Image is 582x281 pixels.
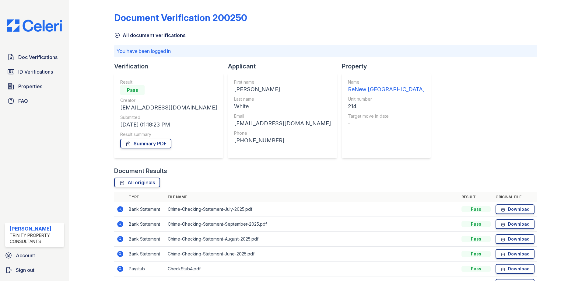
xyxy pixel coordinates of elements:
[18,83,42,90] span: Properties
[496,219,535,229] a: Download
[126,217,165,232] td: Bank Statement
[461,206,491,212] div: Pass
[234,136,331,145] div: [PHONE_NUMBER]
[16,252,35,259] span: Account
[120,97,217,103] div: Creator
[126,262,165,276] td: Paystub
[126,202,165,217] td: Bank Statement
[461,251,491,257] div: Pass
[165,232,459,247] td: Chime-Checking-Statement-August-2025.pdf
[228,62,342,71] div: Applicant
[120,120,217,129] div: [DATE] 01:18:23 PM
[120,79,217,85] div: Result
[114,32,186,39] a: All document verifications
[496,204,535,214] a: Download
[120,131,217,137] div: Result summary
[120,114,217,120] div: Submitted
[234,96,331,102] div: Last name
[234,113,331,119] div: Email
[234,102,331,111] div: White
[10,232,62,245] div: Trinity Property Consultants
[120,103,217,112] div: [EMAIL_ADDRESS][DOMAIN_NAME]
[461,236,491,242] div: Pass
[165,247,459,262] td: Chime-Checking-Statement-June-2025.pdf
[165,192,459,202] th: File name
[459,192,493,202] th: Result
[342,62,436,71] div: Property
[496,249,535,259] a: Download
[114,62,228,71] div: Verification
[114,167,167,175] div: Document Results
[5,66,64,78] a: ID Verifications
[165,217,459,232] td: Chime-Checking-Statement-September-2025.pdf
[234,85,331,94] div: [PERSON_NAME]
[234,79,331,85] div: First name
[234,130,331,136] div: Phone
[18,54,58,61] span: Doc Verifications
[117,47,535,55] p: You have been logged in
[120,139,171,148] a: Summary PDF
[126,232,165,247] td: Bank Statement
[461,266,491,272] div: Pass
[348,119,425,128] div: -
[18,97,28,105] span: FAQ
[496,234,535,244] a: Download
[5,95,64,107] a: FAQ
[126,192,165,202] th: Type
[348,79,425,85] div: Name
[126,247,165,262] td: Bank Statement
[120,85,145,95] div: Pass
[165,262,459,276] td: CheckStub4.pdf
[18,68,53,75] span: ID Verifications
[461,221,491,227] div: Pass
[114,178,160,187] a: All originals
[5,51,64,63] a: Doc Verifications
[2,19,67,32] img: CE_Logo_Blue-a8612792a0a2168367f1c8372b55b34899dd931a85d93a1a3d3e32e68fde9ad4.png
[165,202,459,217] td: Chime-Checking-Statement-July-2025.pdf
[2,249,67,262] a: Account
[348,96,425,102] div: Unit number
[493,192,537,202] th: Original file
[16,266,34,274] span: Sign out
[348,102,425,111] div: 214
[234,119,331,128] div: [EMAIL_ADDRESS][DOMAIN_NAME]
[348,113,425,119] div: Target move in date
[348,85,425,94] div: ReNew [GEOGRAPHIC_DATA]
[114,12,247,23] div: Document Verification 200250
[348,79,425,94] a: Name ReNew [GEOGRAPHIC_DATA]
[5,80,64,92] a: Properties
[496,264,535,274] a: Download
[2,264,67,276] a: Sign out
[10,225,62,232] div: [PERSON_NAME]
